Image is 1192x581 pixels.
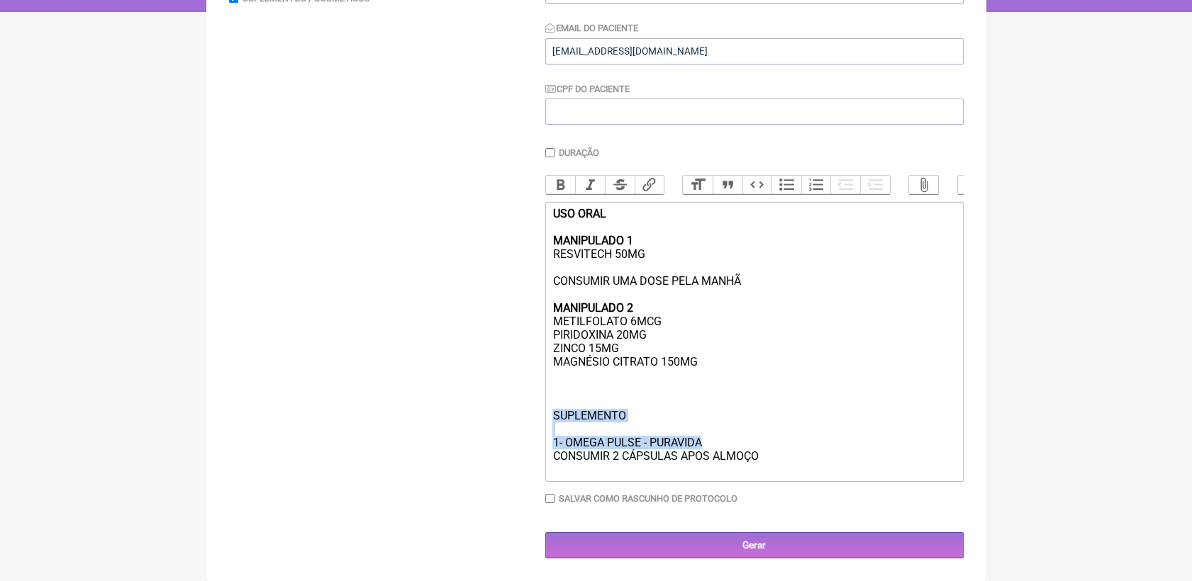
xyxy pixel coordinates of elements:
button: Undo [958,176,988,194]
label: Duração [559,147,599,158]
button: Heading [683,176,713,194]
button: Numbers [801,176,831,194]
input: Gerar [545,532,964,558]
strong: MANIPULADO 2 [552,301,633,315]
button: Decrease Level [830,176,860,194]
label: CPF do Paciente [545,84,630,94]
button: Strikethrough [605,176,635,194]
button: Italic [575,176,605,194]
button: Bold [546,176,576,194]
button: Code [742,176,772,194]
button: Link [635,176,664,194]
strong: USO ORAL MANIPULADO 1 [552,207,633,247]
div: RESVITECH 50MG CONSUMIR UMA DOSE PELA MANHÃ METILFOLATO 6MCG PIRIDOXINA 20MG ZINCO 15MG MAGNÉSIO ... [552,207,955,476]
label: Salvar como rascunho de Protocolo [559,493,737,504]
button: Increase Level [860,176,890,194]
button: Attach Files [909,176,939,194]
button: Quote [713,176,742,194]
label: Email do Paciente [545,23,639,33]
button: Bullets [772,176,801,194]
